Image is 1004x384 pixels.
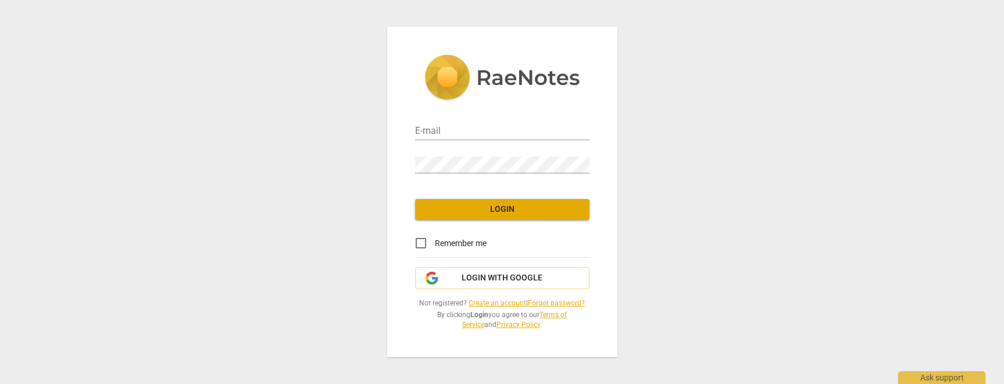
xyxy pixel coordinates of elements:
[435,237,487,250] span: Remember me
[424,204,580,215] span: Login
[415,199,589,220] button: Login
[424,55,580,102] img: 5ac2273c67554f335776073100b6d88f.svg
[469,299,526,307] a: Create an account
[415,267,589,289] button: Login with Google
[415,298,589,308] span: Not registered? |
[528,299,585,307] a: Forgot password?
[470,311,488,319] b: Login
[415,310,589,329] span: By clicking you agree to our and .
[462,311,567,329] a: Terms of Service
[898,371,985,384] div: Ask support
[462,272,542,284] span: Login with Google
[496,321,540,329] a: Privacy Policy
